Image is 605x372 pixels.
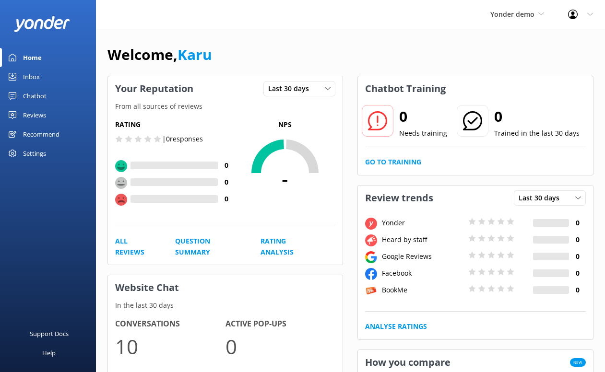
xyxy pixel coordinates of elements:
p: NPS [235,119,335,130]
p: 0 [225,330,336,362]
h4: 0 [569,218,586,228]
div: Heard by staff [380,234,466,245]
p: Needs training [399,128,447,139]
a: Go to Training [365,157,421,167]
div: Settings [23,144,46,163]
h1: Welcome, [107,43,212,66]
p: | 0 responses [162,134,203,144]
span: Last 30 days [268,83,315,94]
div: Google Reviews [380,251,466,262]
a: Rating Analysis [261,236,314,257]
a: Question Summary [175,236,238,257]
p: In the last 30 days [108,300,343,311]
span: - [235,166,335,190]
div: Inbox [23,67,40,86]
div: Yonder [380,218,466,228]
a: All Reviews [115,236,154,257]
h3: Website Chat [108,275,343,300]
span: Yonder demo [490,10,534,19]
div: BookMe [380,285,466,295]
a: Analyse Ratings [365,321,427,332]
h4: 0 [218,160,235,171]
h4: 0 [218,177,235,187]
h4: 0 [569,251,586,262]
h4: 0 [569,268,586,279]
h4: 0 [218,194,235,204]
span: Last 30 days [519,193,565,203]
div: Support Docs [30,324,69,343]
div: Reviews [23,105,46,125]
h4: Active Pop-ups [225,318,336,330]
h3: Your Reputation [108,76,201,101]
span: New [570,358,586,367]
h5: Rating [115,119,235,130]
div: Recommend [23,125,59,144]
h2: 0 [399,105,447,128]
div: Home [23,48,42,67]
p: From all sources of reviews [108,101,343,112]
h3: Chatbot Training [358,76,453,101]
h4: Conversations [115,318,225,330]
h4: 0 [569,285,586,295]
p: 10 [115,330,225,362]
h3: Review trends [358,186,440,210]
p: Trained in the last 30 days [494,128,580,139]
img: yonder-white-logo.png [14,16,70,32]
div: Help [42,343,56,362]
h2: 0 [494,105,580,128]
a: Karu [178,45,212,64]
h4: 0 [569,234,586,245]
div: Chatbot [23,86,47,105]
div: Facebook [380,268,466,279]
